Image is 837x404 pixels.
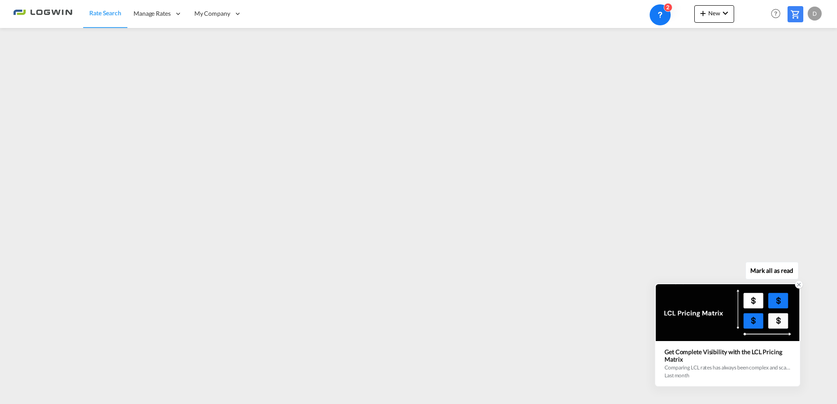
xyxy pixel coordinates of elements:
span: Help [768,6,783,21]
div: D [808,7,822,21]
md-icon: icon-chevron-down [720,8,731,18]
span: My Company [194,9,230,18]
div: Help [768,6,788,22]
span: Rate Search [89,9,121,17]
md-icon: icon-plus 400-fg [698,8,708,18]
span: New [698,10,731,17]
span: Manage Rates [134,9,171,18]
button: icon-plus 400-fgNewicon-chevron-down [694,5,734,23]
img: 2761ae10d95411efa20a1f5e0282d2d7.png [13,4,72,24]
